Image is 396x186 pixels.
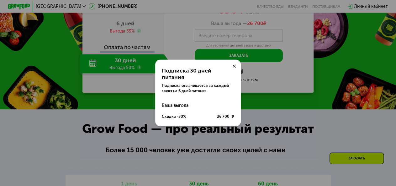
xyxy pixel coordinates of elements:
[162,114,186,119] div: Скидка -50%
[217,114,234,119] div: 26 700
[162,83,235,94] div: Подписка оплачивается за каждый заказ на 6 дней питания
[162,68,235,81] div: Подписка 30 дней питания
[232,114,234,119] span: ₽
[162,100,235,111] div: Ваша выгода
